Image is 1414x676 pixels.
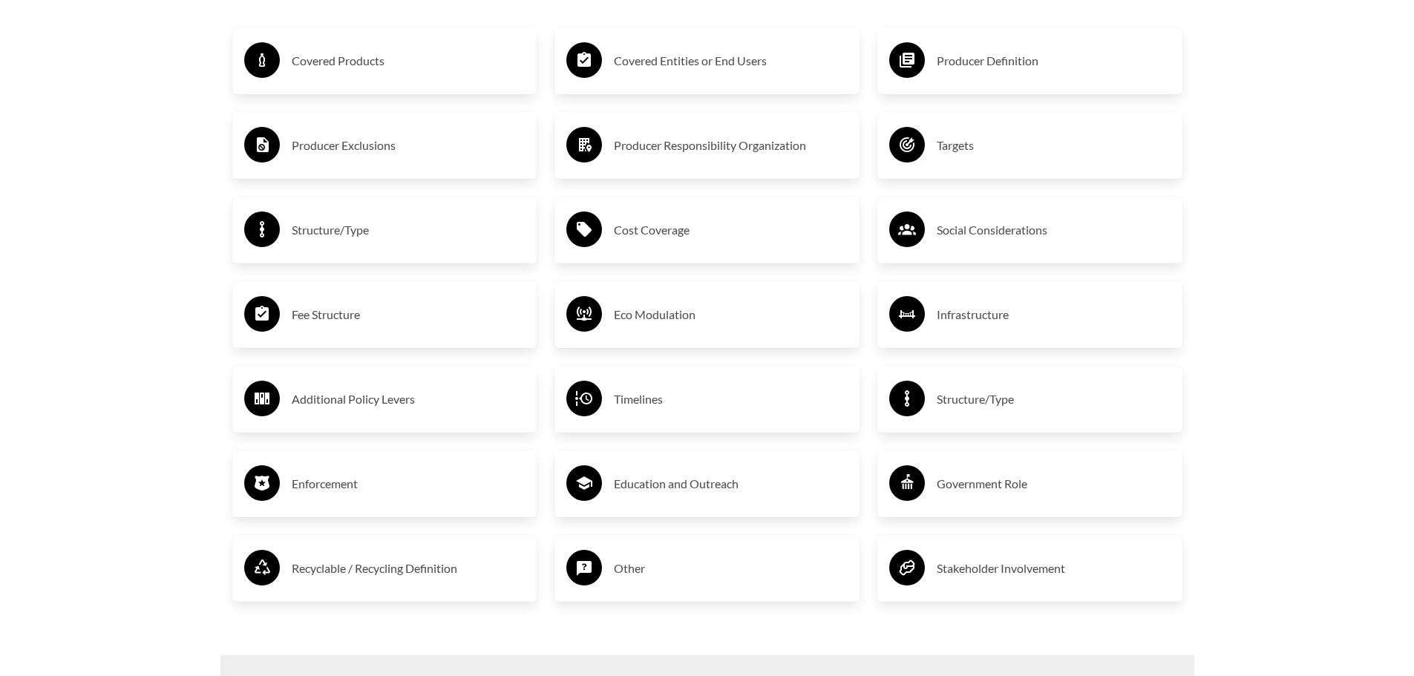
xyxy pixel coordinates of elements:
[614,218,848,242] h3: Cost Coverage
[614,557,848,580] h3: Other
[292,557,526,580] h3: Recyclable / Recycling Definition
[937,472,1171,496] h3: Government Role
[614,134,848,157] h3: Producer Responsibility Organization
[614,303,848,326] h3: Eco Modulation
[292,303,526,326] h3: Fee Structure
[614,387,848,411] h3: Timelines
[937,134,1171,157] h3: Targets
[614,472,848,496] h3: Education and Outreach
[937,218,1171,242] h3: Social Considerations
[292,218,526,242] h3: Structure/Type
[292,134,526,157] h3: Producer Exclusions
[292,387,526,411] h3: Additional Policy Levers
[937,387,1171,411] h3: Structure/Type
[292,49,526,73] h3: Covered Products
[292,472,526,496] h3: Enforcement
[937,303,1171,326] h3: Infrastructure
[937,49,1171,73] h3: Producer Definition
[614,49,848,73] h3: Covered Entities or End Users
[937,557,1171,580] h3: Stakeholder Involvement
